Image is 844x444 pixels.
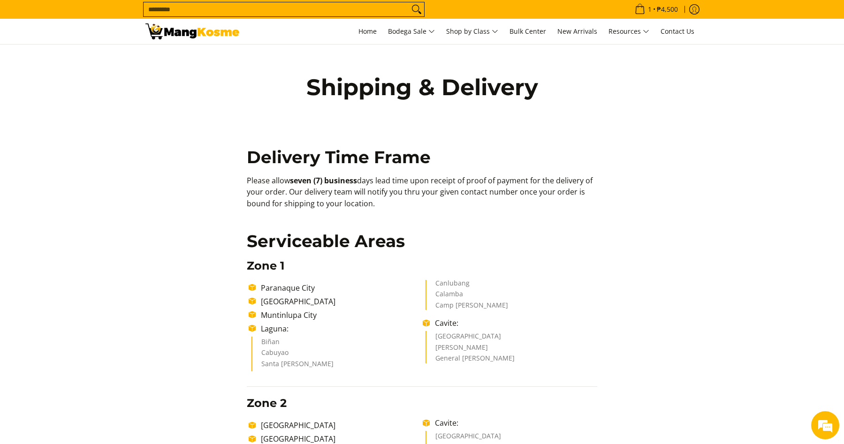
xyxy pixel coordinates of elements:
[646,6,653,13] span: 1
[608,26,649,38] span: Resources
[247,396,597,410] h3: Zone 2
[604,19,654,44] a: Resources
[256,420,423,431] li: [GEOGRAPHIC_DATA]
[247,147,597,168] h2: Delivery Time Frame
[557,27,597,36] span: New Arrivals
[383,19,440,44] a: Bodega Sale
[286,73,558,101] h1: Shipping & Delivery
[256,323,423,334] li: Laguna:
[509,27,546,36] span: Bulk Center
[388,26,435,38] span: Bodega Sale
[661,27,694,36] span: Contact Us
[430,317,597,329] li: Cavite:
[261,339,414,350] li: Biñan
[446,26,498,38] span: Shop by Class
[145,23,239,39] img: Shipping &amp; Delivery Page l Mang Kosme: Home Appliances Warehouse Sale!
[632,4,681,15] span: •
[409,2,424,16] button: Search
[435,280,588,291] li: Canlubang
[435,433,588,444] li: [GEOGRAPHIC_DATA]
[435,344,588,355] li: [PERSON_NAME]
[290,175,357,186] b: seven (7) business
[256,309,423,321] li: Muntinlupa City
[261,283,315,293] span: Paranaque City
[435,291,588,302] li: Calamba
[247,175,597,219] p: Please allow days lead time upon receipt of proof of payment for the delivery of your order. Our ...
[441,19,503,44] a: Shop by Class
[261,361,414,372] li: Santa [PERSON_NAME]
[249,19,699,44] nav: Main Menu
[247,259,597,273] h3: Zone 1
[435,333,588,344] li: [GEOGRAPHIC_DATA]
[430,417,597,429] li: Cavite:
[655,6,679,13] span: ₱4,500
[247,231,597,252] h2: Serviceable Areas
[256,296,423,307] li: [GEOGRAPHIC_DATA]
[358,27,377,36] span: Home
[553,19,602,44] a: New Arrivals
[435,302,588,310] li: Camp [PERSON_NAME]
[354,19,381,44] a: Home
[435,355,588,363] li: General [PERSON_NAME]
[505,19,551,44] a: Bulk Center
[261,349,414,361] li: Cabuyao
[656,19,699,44] a: Contact Us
